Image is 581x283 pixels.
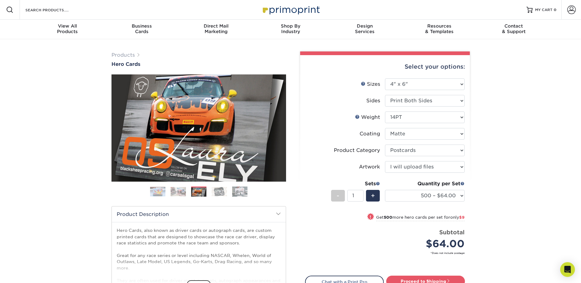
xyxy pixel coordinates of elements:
iframe: Google Customer Reviews [2,264,52,281]
span: only [450,215,465,220]
a: BusinessCards [104,20,179,39]
a: Hero Cards [111,61,286,67]
span: Business [104,23,179,29]
div: Products [30,23,105,34]
div: Cards [104,23,179,34]
div: $64.00 [390,236,465,251]
span: Shop By [253,23,328,29]
img: Hero Cards 03 [111,74,286,182]
span: Resources [402,23,477,29]
div: Select your options: [305,55,465,78]
div: Sizes [361,81,380,88]
small: Get more hero cards per set for [376,215,465,221]
span: Direct Mail [179,23,253,29]
strong: 500 [384,215,392,220]
a: Contact& Support [477,20,551,39]
div: Sets [331,180,380,187]
div: Quantity per Set [385,180,465,187]
span: View All [30,23,105,29]
strong: Subtotal [439,229,465,236]
a: Direct MailMarketing [179,20,253,39]
span: MY CART [535,7,553,13]
div: Coating [360,130,380,138]
span: - [337,191,339,200]
a: View AllProducts [30,20,105,39]
span: ! [370,214,371,220]
input: SEARCH PRODUCTS..... [25,6,85,13]
div: Weight [355,114,380,121]
span: 0 [554,8,556,12]
div: Marketing [179,23,253,34]
img: Hero Cards 03 [191,187,206,197]
div: Open Intercom Messenger [560,262,575,277]
img: Hero Cards 02 [171,187,186,196]
a: Products [111,52,135,58]
div: & Templates [402,23,477,34]
span: Contact [477,23,551,29]
h2: Product Description [112,206,286,222]
div: Industry [253,23,328,34]
div: Sides [366,97,380,104]
a: Shop ByIndustry [253,20,328,39]
a: Resources& Templates [402,20,477,39]
img: Hero Cards 01 [150,187,165,197]
div: Product Category [334,147,380,154]
div: Artwork [359,163,380,171]
small: *Does not include postage [310,251,465,255]
span: Design [328,23,402,29]
img: Primoprint [260,3,321,16]
div: & Support [477,23,551,34]
img: Hero Cards 05 [232,186,247,197]
a: DesignServices [328,20,402,39]
img: Hero Cards 04 [212,187,227,196]
span: + [371,191,375,200]
span: $9 [459,215,465,220]
div: Services [328,23,402,34]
